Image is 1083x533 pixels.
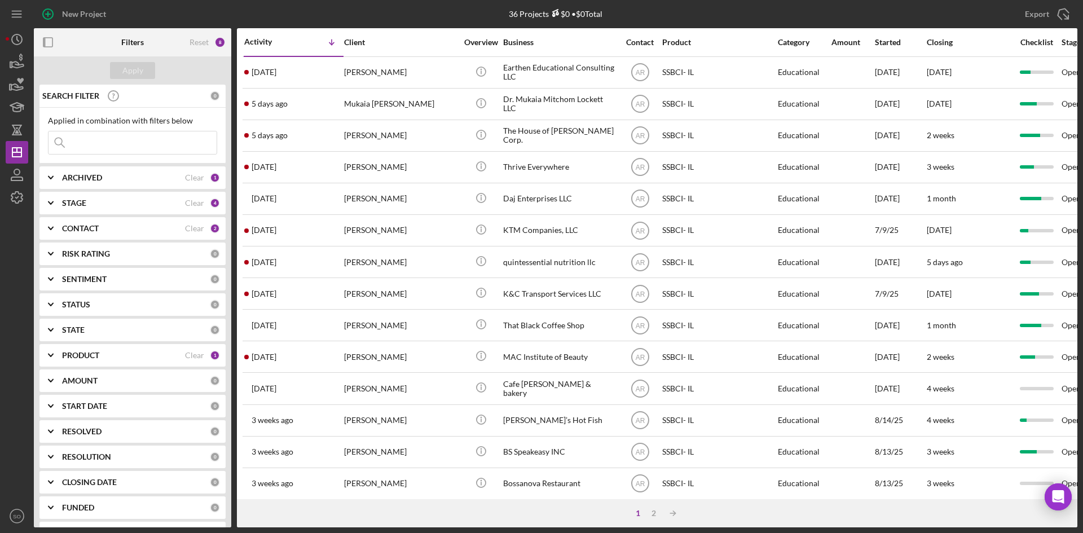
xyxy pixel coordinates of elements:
time: 1 month [927,320,956,330]
div: 1 [210,350,220,360]
div: [PERSON_NAME] [344,342,457,372]
div: Dr. Mukaia Mitchom Lockett LLC [503,89,616,119]
text: AR [635,385,645,393]
div: Clear [185,199,204,208]
div: Thrive Everywhere [503,152,616,182]
div: 0 [210,325,220,335]
div: K&C Transport Services LLC [503,279,616,309]
div: [PERSON_NAME] [344,279,457,309]
div: [PERSON_NAME] [344,121,457,151]
div: Client [344,38,457,47]
b: STATE [62,325,85,334]
div: 0 [210,503,220,513]
div: Clear [185,173,204,182]
div: Clear [185,224,204,233]
div: 0 [210,477,220,487]
time: 4 weeks [927,415,954,425]
div: That Black Coffee Shop [503,310,616,340]
time: [DATE] [927,99,952,108]
div: 1 [630,509,646,518]
time: 2025-08-27 22:06 [252,162,276,171]
b: RESOLUTION [62,452,111,461]
div: quintessential nutrition llc [503,247,616,277]
div: SSBCI- IL [662,215,775,245]
time: 2025-08-13 15:55 [252,447,293,456]
div: Applied in combination with filters below [48,116,217,125]
time: 2025-08-26 21:17 [252,258,276,267]
div: [PERSON_NAME] [344,58,457,87]
div: SSBCI- IL [662,279,775,309]
b: FUNDED [62,503,94,512]
div: Open Intercom Messenger [1045,483,1072,510]
text: AR [635,100,645,108]
div: The House of [PERSON_NAME] Corp. [503,121,616,151]
time: 2025-08-29 18:47 [252,99,288,108]
div: 0 [210,299,220,310]
div: 7/9/25 [875,279,926,309]
div: Bossanova Restaurant [503,469,616,499]
b: ARCHIVED [62,173,102,182]
div: 8/13/25 [875,437,926,467]
div: [PERSON_NAME] [344,184,457,214]
div: Educational [778,247,830,277]
div: [DATE] [875,89,926,119]
text: AR [635,195,645,203]
div: 2 [210,223,220,234]
b: SEARCH FILTER [42,91,99,100]
div: Educational [778,279,830,309]
b: START DATE [62,402,107,411]
div: Educational [778,373,830,403]
time: 2025-08-15 15:46 [252,416,293,425]
div: 0 [210,376,220,386]
b: STATUS [62,300,90,309]
div: Category [778,38,830,47]
div: [DATE] [875,373,926,403]
div: Closing [927,38,1011,47]
div: [DATE] [875,247,926,277]
time: 2025-08-17 12:36 [252,384,276,393]
div: Educational [778,89,830,119]
text: AR [635,164,645,171]
time: 2025-09-01 16:49 [252,68,276,77]
div: 2 [646,509,662,518]
div: SSBCI- IL [662,89,775,119]
b: Filters [121,38,144,47]
div: 0 [210,426,220,437]
div: Business [503,38,616,47]
div: [DATE] [875,58,926,87]
time: 2025-08-20 20:23 [252,353,276,362]
button: New Project [34,3,117,25]
div: [DATE] [875,152,926,182]
div: SSBCI- IL [662,310,775,340]
text: AR [635,258,645,266]
text: AR [635,417,645,425]
div: 8/14/25 [875,406,926,435]
time: [DATE] [927,289,952,298]
time: 2025-08-22 18:16 [252,321,276,330]
time: 4 weeks [927,384,954,393]
b: CLOSING DATE [62,478,117,487]
div: KTM Companies, LLC [503,215,616,245]
div: BS Speakeasy INC [503,437,616,467]
time: 1 month [927,193,956,203]
div: Educational [778,121,830,151]
div: 1 [210,173,220,183]
text: AR [635,227,645,235]
div: Started [875,38,926,47]
text: AR [635,321,645,329]
div: Educational [778,310,830,340]
div: Export [1025,3,1049,25]
div: SSBCI- IL [662,373,775,403]
div: SSBCI- IL [662,437,775,467]
div: $0 [549,9,570,19]
div: 36 Projects • $0 Total [509,9,602,19]
b: PRODUCT [62,351,99,360]
div: Clear [185,351,204,360]
time: 3 weeks [927,478,954,488]
time: [DATE] [927,67,952,77]
div: SSBCI- IL [662,247,775,277]
div: Educational [778,469,830,499]
div: 4 [210,198,220,208]
div: [PERSON_NAME] [344,310,457,340]
time: 2025-08-27 15:56 [252,226,276,235]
